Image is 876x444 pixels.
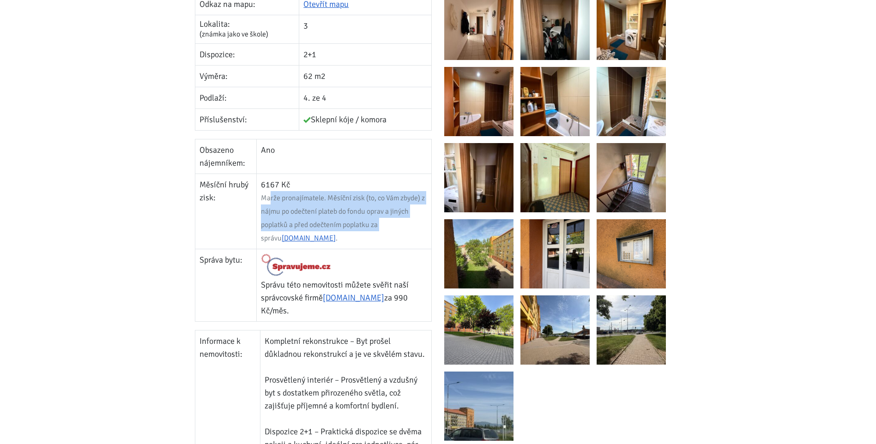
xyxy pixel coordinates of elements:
[195,139,257,174] td: Obsazeno nájemníkem:
[282,234,336,243] a: [DOMAIN_NAME]
[261,253,332,276] img: Logo Spravujeme.cz
[195,65,299,87] td: Výměra:
[195,249,257,322] td: Správa bytu:
[195,108,299,130] td: Příslušenství:
[195,43,299,65] td: Dispozice:
[256,139,431,174] td: Ano
[299,65,432,87] td: 62 m2
[299,108,432,130] td: Sklepní kóje / komora
[195,15,299,43] td: Lokalita:
[256,174,431,249] td: 6167 Kč
[195,174,257,249] td: Měsíční hrubý zisk:
[299,43,432,65] td: 2+1
[299,15,432,43] td: 3
[199,30,268,39] span: (známka jako ve škole)
[261,278,427,317] p: Správu této nemovitosti můžete svěřit naší správcovské firmě za 990 Kč/měs.
[261,193,425,243] span: Marže pronajímatele. Měsíční zisk (to, co Vám zbyde) z nájmu po odečtení plateb do fondu oprav a ...
[195,87,299,108] td: Podlaží:
[299,87,432,108] td: 4. ze 4
[323,293,384,303] a: [DOMAIN_NAME]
